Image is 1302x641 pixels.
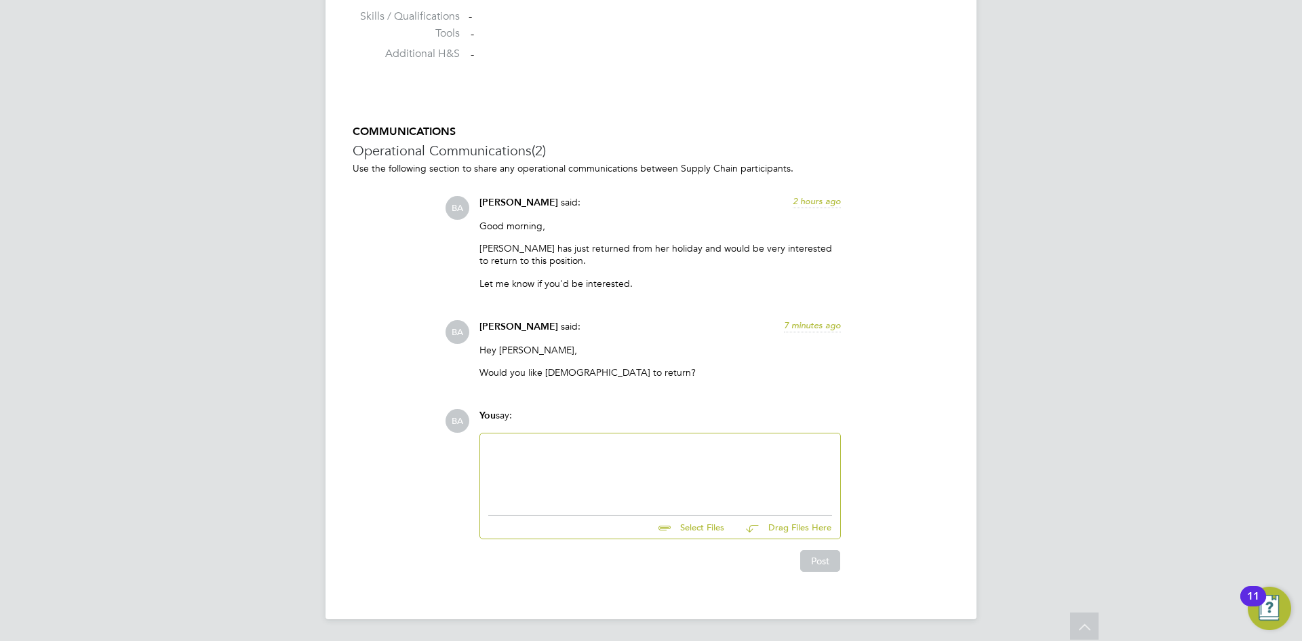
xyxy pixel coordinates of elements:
[561,320,580,332] span: said:
[353,47,460,61] label: Additional H&S
[446,409,469,433] span: BA
[479,242,841,267] p: [PERSON_NAME] has just returned from her holiday and would be very interested to return to this p...
[353,142,949,159] h3: Operational Communications
[353,26,460,41] label: Tools
[784,319,841,331] span: 7 minutes ago
[353,162,949,174] p: Use the following section to share any operational communications between Supply Chain participants.
[469,9,949,24] div: -
[1247,596,1259,614] div: 11
[479,366,841,378] p: Would you like [DEMOGRAPHIC_DATA] to return?
[1248,587,1291,630] button: Open Resource Center, 11 new notifications
[479,220,841,232] p: Good morning,
[471,47,474,61] span: -
[793,195,841,207] span: 2 hours ago
[479,344,841,356] p: Hey [PERSON_NAME],
[353,125,949,139] h5: COMMUNICATIONS
[735,513,832,542] button: Drag Files Here
[479,197,558,208] span: [PERSON_NAME]
[532,142,546,159] span: (2)
[446,196,469,220] span: BA
[479,277,841,290] p: Let me know if you'd be interested.
[446,320,469,344] span: BA
[561,196,580,208] span: said:
[479,409,841,433] div: say:
[479,321,558,332] span: [PERSON_NAME]
[353,9,460,24] label: Skills / Qualifications
[800,550,840,572] button: Post
[479,410,496,421] span: You
[471,28,474,41] span: -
